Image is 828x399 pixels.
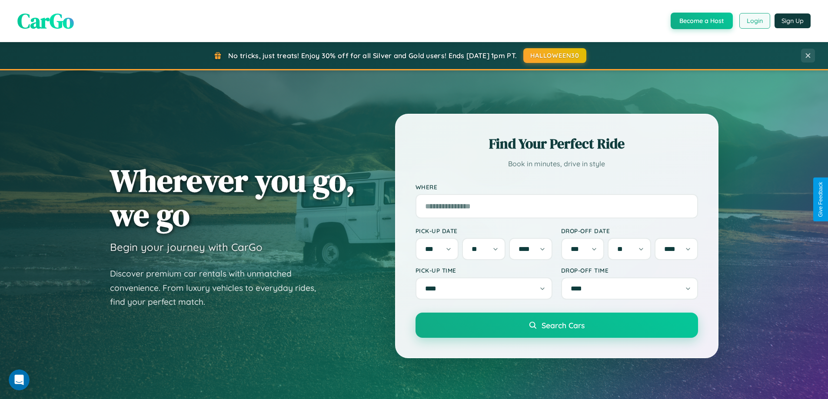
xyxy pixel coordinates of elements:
[671,13,733,29] button: Become a Host
[739,13,770,29] button: Login
[228,51,517,60] span: No tricks, just treats! Enjoy 30% off for all Silver and Gold users! Ends [DATE] 1pm PT.
[561,227,698,234] label: Drop-off Date
[110,241,263,254] h3: Begin your journey with CarGo
[110,163,355,232] h1: Wherever you go, we go
[9,369,30,390] iframe: Intercom live chat
[818,182,824,217] div: Give Feedback
[110,267,327,309] p: Discover premium car rentals with unmatched convenience. From luxury vehicles to everyday rides, ...
[561,267,698,274] label: Drop-off Time
[416,267,552,274] label: Pick-up Time
[416,227,552,234] label: Pick-up Date
[542,320,585,330] span: Search Cars
[17,7,74,35] span: CarGo
[775,13,811,28] button: Sign Up
[416,134,698,153] h2: Find Your Perfect Ride
[416,183,698,191] label: Where
[416,158,698,170] p: Book in minutes, drive in style
[416,313,698,338] button: Search Cars
[523,48,586,63] button: HALLOWEEN30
